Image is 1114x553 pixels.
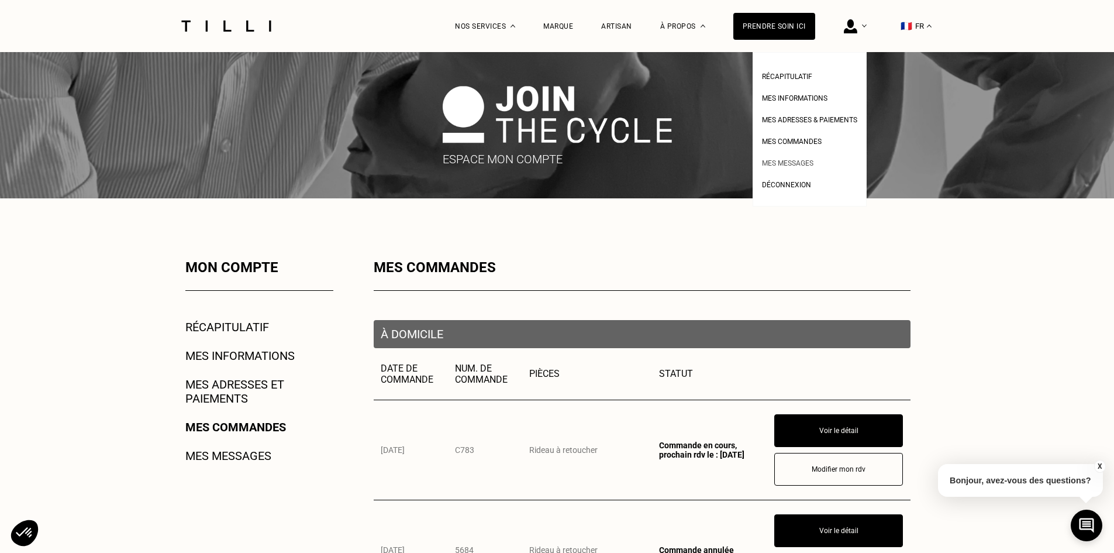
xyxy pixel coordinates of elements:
p: Rideau à retoucher [529,445,645,455]
button: Modifier mon rdv [774,453,903,486]
a: Mes messages [762,156,813,168]
a: Récapitulatif [185,320,269,334]
span: Mes commandes [762,138,822,146]
th: Statut [652,348,767,400]
p: Bonjour, avez-vous des questions? [938,464,1103,497]
th: Num. de commande [448,348,522,400]
td: C783 [448,400,522,500]
span: Récapitulatif [762,73,812,81]
a: Mes messages [185,449,271,463]
a: Mes informations [762,91,827,103]
img: Menu déroulant à propos [701,25,705,28]
div: Mes commandes [374,259,910,276]
button: Voir le détail [774,414,903,447]
p: Mon compte [185,259,333,276]
span: 🇫🇷 [901,20,912,32]
img: menu déroulant [927,25,932,28]
span: Mes adresses & paiements [762,116,857,124]
img: Menu déroulant [862,25,867,28]
img: Logo du service de couturière Tilli [177,20,275,32]
a: Mes adresses et paiements [185,377,333,406]
th: Pièces [522,348,652,400]
a: Mes informations [185,349,295,363]
button: Voir le détail [774,514,903,547]
button: X [1094,460,1105,473]
td: Commande en cours, prochain rdv le : [DATE] [652,400,767,500]
a: Récapitulatif [762,69,812,81]
img: logo join the cycle [443,86,672,143]
a: Mes commandes [762,134,822,146]
a: Marque [543,22,573,30]
p: Espace mon compte [443,153,672,167]
th: Date de commande [374,348,448,400]
a: Mes adresses & paiements [762,112,857,125]
img: icône connexion [844,19,857,33]
span: Déconnexion [762,181,811,189]
span: Mes informations [762,94,827,102]
a: Déconnexion [762,177,811,190]
a: Mes commandes [185,420,286,434]
a: Artisan [601,22,632,30]
img: Menu déroulant [511,25,515,28]
td: [DATE] [374,400,448,500]
p: À domicile [374,320,910,348]
a: Prendre soin ici [733,13,815,40]
span: Mes messages [762,159,813,167]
